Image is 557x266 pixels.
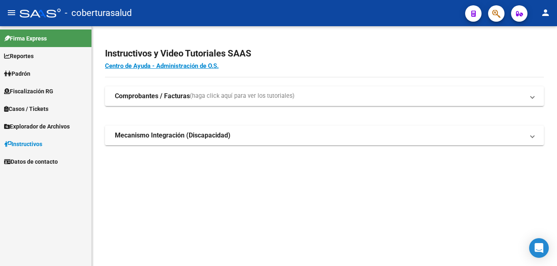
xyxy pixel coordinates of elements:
span: Firma Express [4,34,47,43]
span: Casos / Tickets [4,104,48,113]
span: Datos de contacto [4,157,58,166]
mat-expansion-panel-header: Comprobantes / Facturas(haga click aquí para ver los tutoriales) [105,86,544,106]
span: Instructivos [4,140,42,149]
span: Explorador de Archivos [4,122,70,131]
span: Fiscalización RG [4,87,53,96]
mat-icon: person [541,8,550,18]
span: Reportes [4,52,34,61]
span: (haga click aquí para ver los tutoriales) [190,92,294,101]
strong: Mecanismo Integración (Discapacidad) [115,131,231,140]
mat-icon: menu [7,8,16,18]
strong: Comprobantes / Facturas [115,92,190,101]
mat-expansion-panel-header: Mecanismo Integración (Discapacidad) [105,126,544,145]
a: Centro de Ayuda - Administración de O.S. [105,62,219,70]
span: Padrón [4,69,30,78]
span: - coberturasalud [65,4,132,22]
div: Open Intercom Messenger [529,238,549,258]
h2: Instructivos y Video Tutoriales SAAS [105,46,544,61]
